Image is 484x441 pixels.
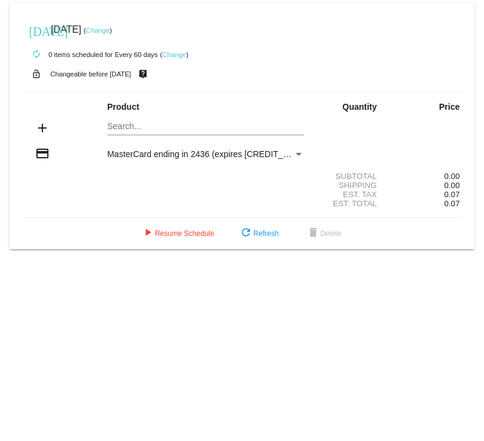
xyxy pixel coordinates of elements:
mat-icon: play_arrow [141,226,155,241]
mat-icon: autorenew [29,47,44,62]
input: Search... [107,122,304,132]
mat-icon: credit_card [35,146,50,161]
a: Change [162,51,186,58]
strong: Product [107,102,139,112]
div: Est. Total [314,199,387,208]
div: 0.00 [387,172,460,181]
strong: Quantity [342,102,377,112]
span: 0.00 [444,181,460,190]
mat-icon: lock_open [29,66,44,82]
mat-icon: [DATE] [29,23,44,38]
small: ( ) [160,51,188,58]
div: Shipping [314,181,387,190]
mat-icon: add [35,121,50,135]
div: Subtotal [314,172,387,181]
span: 0.07 [444,199,460,208]
mat-icon: delete [306,226,320,241]
small: ( ) [84,27,112,34]
mat-icon: refresh [239,226,253,241]
button: Refresh [229,223,288,244]
span: 0.07 [444,190,460,199]
span: MasterCard ending in 2436 (expires [CREDIT_CARD_DATA]) [107,149,339,159]
div: Est. Tax [314,190,387,199]
small: 0 items scheduled for Every 60 days [24,51,157,58]
a: Change [86,27,110,34]
span: Delete [306,229,342,238]
small: Changeable before [DATE] [50,70,131,78]
strong: Price [439,102,460,112]
span: Resume Schedule [141,229,214,238]
mat-icon: live_help [136,66,150,82]
button: Resume Schedule [131,223,224,244]
span: Refresh [239,229,279,238]
mat-select: Payment Method [107,149,304,159]
button: Delete [296,223,351,244]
